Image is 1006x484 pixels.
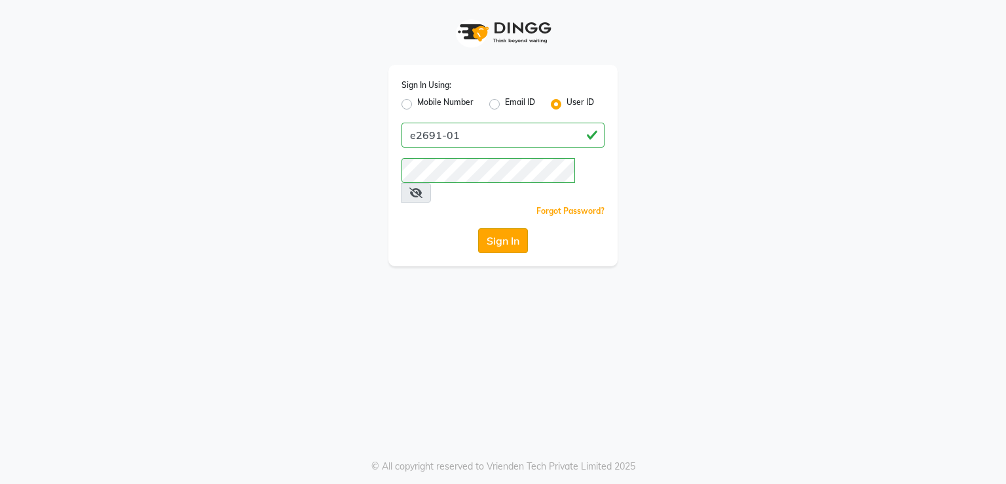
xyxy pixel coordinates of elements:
[536,206,605,216] a: Forgot Password?
[567,96,594,112] label: User ID
[417,96,474,112] label: Mobile Number
[401,158,575,183] input: Username
[478,228,528,253] button: Sign In
[401,79,451,91] label: Sign In Using:
[505,96,535,112] label: Email ID
[451,13,555,52] img: logo1.svg
[401,123,605,148] input: Username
